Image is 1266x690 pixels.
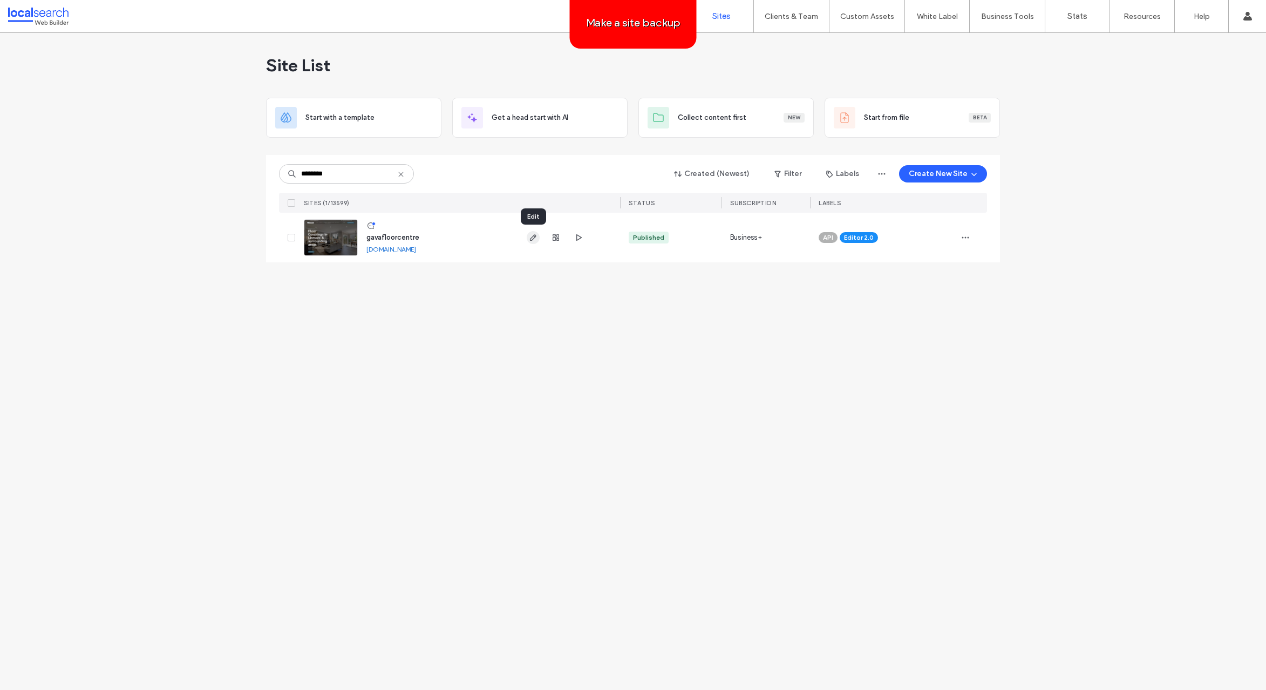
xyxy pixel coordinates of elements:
span: Start with a template [305,112,375,123]
button: Created (Newest) [665,165,759,182]
span: Editor 2.0 [844,233,874,242]
span: STATUS [629,199,655,207]
a: [DOMAIN_NAME] [366,245,416,253]
div: Start with a template [266,98,441,138]
button: Create New Site [899,165,987,182]
span: Site List [266,55,330,76]
span: LABELS [819,199,841,207]
div: Get a head start with AI [452,98,628,138]
span: Collect content first [678,112,746,123]
div: Beta [969,113,991,123]
label: Business Tools [981,12,1034,21]
span: Business+ [730,232,762,243]
span: SITES (1/13599) [304,199,350,207]
label: Sites [712,11,731,21]
label: White Label [917,12,958,21]
span: API [823,233,833,242]
div: New [784,113,805,123]
div: Collect content firstNew [638,98,814,138]
label: Clients & Team [765,12,818,21]
a: gavafloorcentre [366,233,419,241]
button: Labels [816,165,869,182]
label: Help [1194,12,1210,21]
span: Start from file [864,112,909,123]
span: SUBSCRIPTION [730,199,776,207]
div: Start from fileBeta [825,98,1000,138]
div: Published [633,233,664,242]
span: Help [25,8,47,17]
label: Custom Assets [840,12,894,21]
div: Edit [521,208,546,225]
span: Get a head start with AI [492,112,568,123]
label: Resources [1124,12,1161,21]
button: Filter [764,165,812,182]
label: Stats [1067,11,1087,21]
